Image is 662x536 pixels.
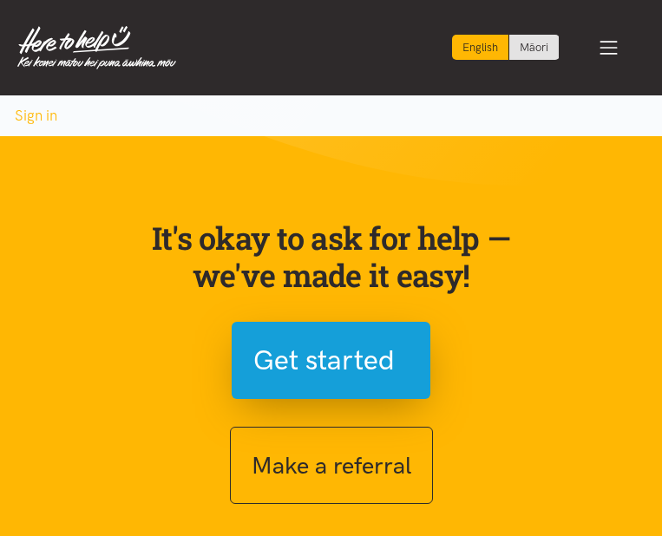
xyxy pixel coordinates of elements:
div: Language toggle [452,35,560,60]
button: Make a referral [230,427,433,504]
span: Get started [253,338,395,382]
div: Current language [452,35,509,60]
p: It's okay to ask for help — we've made it easy! [115,219,548,294]
img: Home [17,26,176,69]
a: Switch to Te Reo Māori [509,35,559,60]
button: Toggle navigation [573,17,646,78]
button: Get started [232,322,430,399]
